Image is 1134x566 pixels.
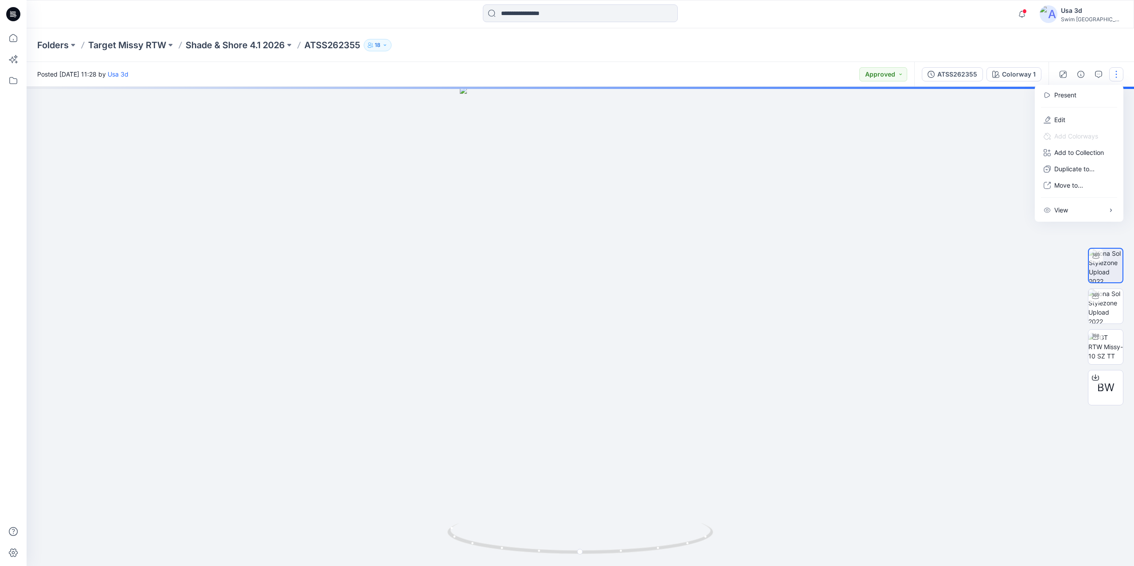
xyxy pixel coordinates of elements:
[1061,5,1123,16] div: Usa 3d
[304,39,360,51] p: ATSS262355
[1054,115,1065,124] a: Edit
[1074,67,1088,81] button: Details
[375,40,381,50] p: 18
[364,39,392,51] button: 18
[37,69,128,79] span: Posted [DATE] 11:28 by
[1054,181,1083,190] p: Move to...
[1040,5,1057,23] img: avatar
[108,70,128,78] a: Usa 3d
[37,39,69,51] a: Folders
[1061,16,1123,23] div: Swim [GEOGRAPHIC_DATA]
[1054,164,1095,173] p: Duplicate to...
[1088,289,1123,323] img: Kona Sol Stylezone Upload 2022
[1054,205,1068,215] p: View
[1002,69,1036,79] div: Colorway 1
[1089,249,1122,282] img: Kona Sol Stylezone Upload 2022
[922,67,983,81] button: ATSS262355
[937,69,977,79] div: ATSS262355
[88,39,166,51] a: Target Missy RTW
[1054,148,1104,157] p: Add to Collection
[1088,333,1123,361] img: TGT RTW Missy-10 SZ TT
[1097,380,1115,396] span: BW
[1054,90,1076,100] a: Present
[186,39,285,51] a: Shade & Shore 4.1 2026
[986,67,1041,81] button: Colorway 1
